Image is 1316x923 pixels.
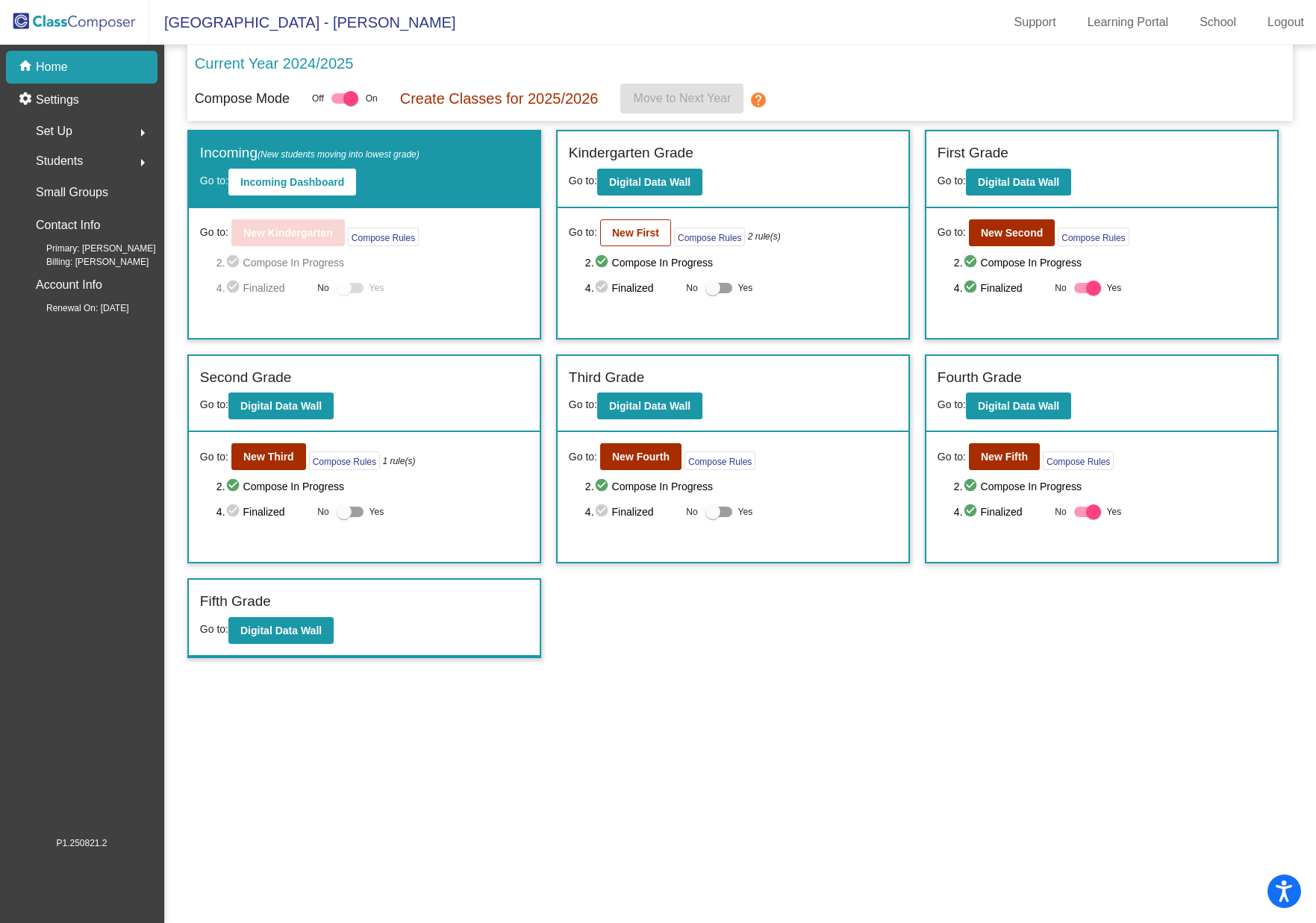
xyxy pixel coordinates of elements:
[216,254,528,272] span: 2. Compose In Progress
[36,275,102,295] p: Account Info
[600,219,671,246] button: New First
[22,242,156,255] span: Primary: [PERSON_NAME]
[149,10,455,34] span: [GEOGRAPHIC_DATA] - [PERSON_NAME]
[200,449,228,465] span: Go to:
[36,58,68,76] p: Home
[954,503,1047,521] span: 4. Finalized
[240,625,322,636] b: Digital Data Wall
[18,91,36,109] mat-icon: settings
[240,400,322,412] b: Digital Data Wall
[569,449,597,465] span: Go to:
[966,169,1071,195] button: Digital Data Wall
[200,623,228,635] span: Go to:
[228,392,334,419] button: Digital Data Wall
[225,478,243,495] mat-icon: check_circle
[620,84,743,113] button: Move to Next Year
[966,392,1071,419] button: Digital Data Wall
[1055,281,1066,295] span: No
[18,58,36,76] mat-icon: home
[243,227,333,239] b: New Kindergarten
[938,143,1008,164] label: First Grade
[978,400,1059,412] b: Digital Data Wall
[981,451,1028,463] b: New Fifth
[938,367,1022,389] label: Fourth Grade
[195,52,353,75] p: Current Year 2024/2025
[748,230,781,243] i: 2 rule(s)
[200,591,271,613] label: Fifth Grade
[634,92,732,104] span: Move to Next Year
[569,175,597,187] span: Go to:
[36,215,100,236] p: Contact Info
[369,279,384,297] span: Yes
[938,225,966,240] span: Go to:
[1256,10,1316,34] a: Logout
[317,281,328,295] span: No
[1107,279,1122,297] span: Yes
[597,169,702,195] button: Digital Data Wall
[228,617,334,644] button: Digital Data Wall
[348,228,419,246] button: Compose Rules
[216,478,528,495] span: 2. Compose In Progress
[228,169,356,195] button: Incoming Dashboard
[195,89,290,109] p: Compose Mode
[963,254,981,272] mat-icon: check_circle
[978,176,1059,188] b: Digital Data Wall
[612,451,670,463] b: New Fourth
[1002,10,1068,34] a: Support
[134,154,152,172] mat-icon: arrow_right
[938,449,966,465] span: Go to:
[569,143,693,164] label: Kindergarten Grade
[954,254,1266,272] span: 2. Compose In Progress
[382,454,415,468] i: 1 rule(s)
[674,228,745,246] button: Compose Rules
[240,176,344,188] b: Incoming Dashboard
[609,176,690,188] b: Digital Data Wall
[200,225,228,240] span: Go to:
[569,398,597,410] span: Go to:
[738,503,753,521] span: Yes
[954,279,1047,297] span: 4. Finalized
[609,400,690,412] b: Digital Data Wall
[612,227,659,239] b: New First
[200,367,292,389] label: Second Grade
[309,451,380,470] button: Compose Rules
[134,124,152,142] mat-icon: arrow_right
[963,279,981,297] mat-icon: check_circle
[200,143,420,164] label: Incoming
[225,254,243,272] mat-icon: check_circle
[36,121,72,142] span: Set Up
[369,503,384,521] span: Yes
[36,151,83,172] span: Students
[585,503,679,521] span: 4. Finalized
[366,92,378,105] span: On
[22,301,128,315] span: Renewal On: [DATE]
[963,478,981,495] mat-icon: check_circle
[569,367,644,389] label: Third Grade
[1076,10,1181,34] a: Learning Portal
[569,225,597,240] span: Go to:
[258,149,420,160] span: (New students moving into lowest grade)
[400,87,599,110] p: Create Classes for 2025/2026
[749,91,767,109] mat-icon: help
[1043,451,1114,470] button: Compose Rules
[312,92,324,105] span: Off
[216,279,310,297] span: 4. Finalized
[938,175,966,187] span: Go to:
[938,398,966,410] span: Go to:
[585,279,679,297] span: 4. Finalized
[738,279,753,297] span: Yes
[594,478,612,495] mat-icon: check_circle
[22,255,149,269] span: Billing: [PERSON_NAME]
[686,505,697,519] span: No
[585,478,897,495] span: 2. Compose In Progress
[36,91,79,109] p: Settings
[594,254,612,272] mat-icon: check_circle
[225,279,243,297] mat-icon: check_circle
[36,182,108,203] p: Small Groups
[969,443,1040,470] button: New Fifth
[981,227,1043,239] b: New Second
[963,503,981,521] mat-icon: check_circle
[225,503,243,521] mat-icon: check_circle
[597,392,702,419] button: Digital Data Wall
[686,281,697,295] span: No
